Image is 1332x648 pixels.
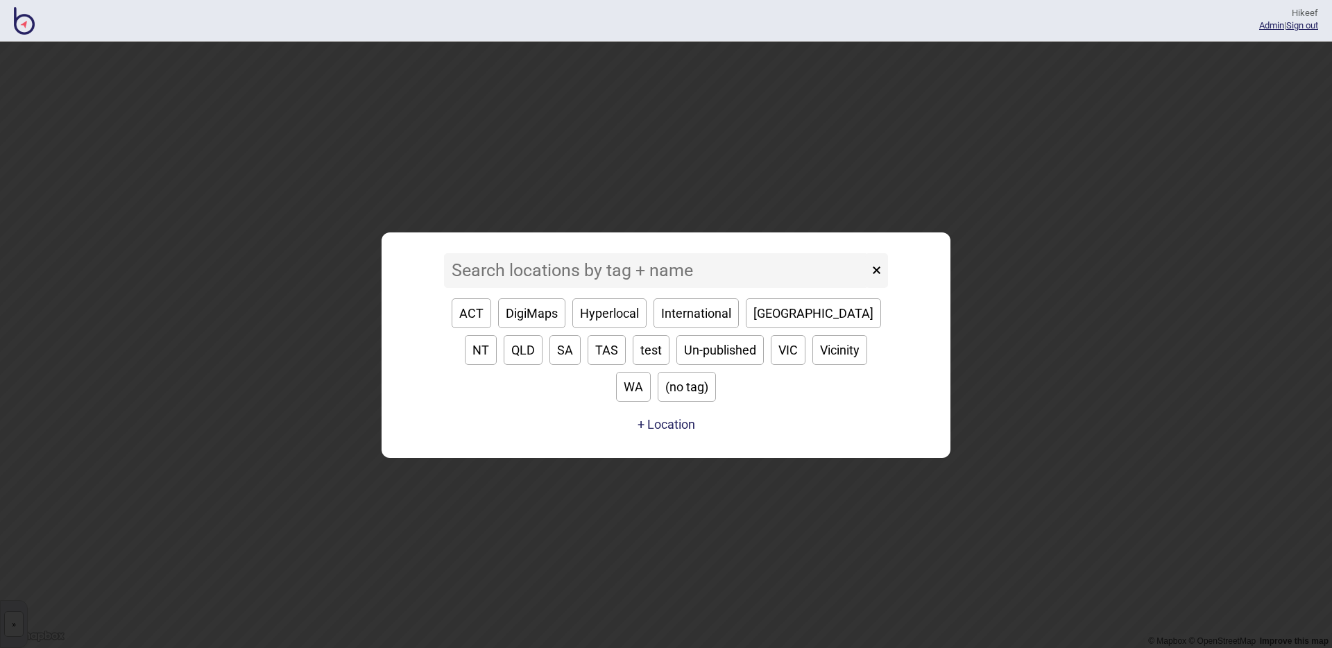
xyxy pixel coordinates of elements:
button: DigiMaps [498,298,565,328]
button: Sign out [1286,20,1318,31]
button: × [865,253,888,288]
div: Hi keef [1259,7,1318,19]
button: [GEOGRAPHIC_DATA] [746,298,881,328]
a: + Location [634,412,699,437]
button: Vicinity [812,335,867,365]
button: SA [549,335,581,365]
button: VIC [771,335,805,365]
button: QLD [504,335,543,365]
button: test [633,335,669,365]
a: Admin [1259,20,1284,31]
button: ACT [452,298,491,328]
img: BindiMaps CMS [14,7,35,35]
button: + Location [638,417,695,432]
button: NT [465,335,497,365]
button: Un-published [676,335,764,365]
button: Hyperlocal [572,298,647,328]
span: | [1259,20,1286,31]
input: Search locations by tag + name [444,253,869,288]
button: International [654,298,739,328]
button: WA [616,372,651,402]
button: (no tag) [658,372,716,402]
button: TAS [588,335,626,365]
